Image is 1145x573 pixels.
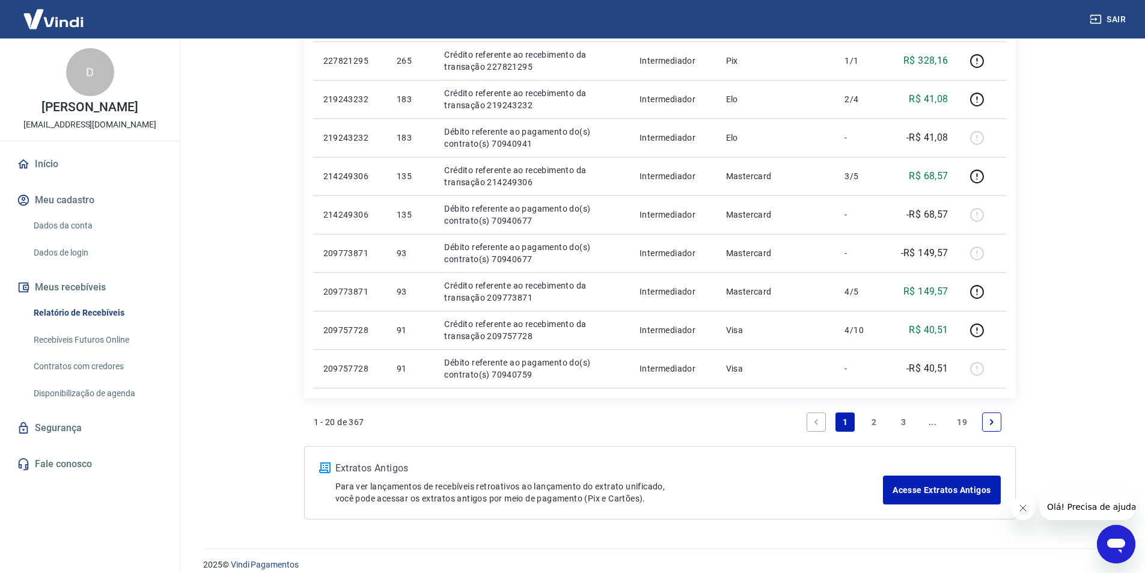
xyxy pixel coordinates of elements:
[894,412,913,432] a: Page 3
[66,48,114,96] div: D
[844,209,880,221] p: -
[323,324,377,336] p: 209757728
[14,1,93,37] img: Vindi
[323,209,377,221] p: 214249306
[865,412,884,432] a: Page 2
[323,286,377,298] p: 209773871
[7,8,101,18] span: Olá! Precisa de ajuda?
[903,54,948,68] p: R$ 328,16
[844,324,880,336] p: 4/10
[444,87,620,111] p: Crédito referente ao recebimento da transação 219243232
[397,93,425,105] p: 183
[14,274,165,301] button: Meus recebíveis
[844,363,880,375] p: -
[444,241,620,265] p: Débito referente ao pagamento do(s) contrato(s) 70940677
[231,560,299,569] a: Vindi Pagamentos
[726,286,826,298] p: Mastercard
[444,357,620,381] p: Débito referente ao pagamento do(s) contrato(s) 70940759
[909,169,948,183] p: R$ 68,57
[29,328,165,352] a: Recebíveis Futuros Online
[29,301,165,325] a: Relatório de Recebíveis
[444,203,620,227] p: Débito referente ao pagamento do(s) contrato(s) 70940677
[323,247,377,259] p: 209773871
[335,461,884,476] p: Extratos Antigos
[982,412,1001,432] a: Next page
[923,412,942,432] a: Jump forward
[640,55,707,67] p: Intermediador
[909,92,948,106] p: R$ 41,08
[726,55,826,67] p: Pix
[909,323,948,337] p: R$ 40,51
[726,170,826,182] p: Mastercard
[14,151,165,177] a: Início
[906,361,948,376] p: -R$ 40,51
[323,170,377,182] p: 214249306
[444,164,620,188] p: Crédito referente ao recebimento da transação 214249306
[444,49,620,73] p: Crédito referente ao recebimento da transação 227821295
[323,132,377,144] p: 219243232
[1097,525,1135,563] iframe: Botão para abrir a janela de mensagens
[640,324,707,336] p: Intermediador
[802,408,1006,437] ul: Pagination
[726,363,826,375] p: Visa
[906,130,948,145] p: -R$ 41,08
[444,126,620,150] p: Débito referente ao pagamento do(s) contrato(s) 70940941
[640,363,707,375] p: Intermediador
[726,247,826,259] p: Mastercard
[323,55,377,67] p: 227821295
[1087,8,1131,31] button: Sair
[640,132,707,144] p: Intermediador
[844,93,880,105] p: 2/4
[14,415,165,441] a: Segurança
[640,209,707,221] p: Intermediador
[901,246,948,260] p: -R$ 149,57
[29,213,165,238] a: Dados da conta
[29,381,165,406] a: Disponibilização de agenda
[726,324,826,336] p: Visa
[844,132,880,144] p: -
[726,132,826,144] p: Elo
[726,93,826,105] p: Elo
[397,247,425,259] p: 93
[640,286,707,298] p: Intermediador
[397,209,425,221] p: 135
[397,55,425,67] p: 265
[397,363,425,375] p: 91
[444,280,620,304] p: Crédito referente ao recebimento da transação 209773871
[903,284,948,299] p: R$ 149,57
[640,247,707,259] p: Intermediador
[640,170,707,182] p: Intermediador
[397,132,425,144] p: 183
[29,354,165,379] a: Contratos com credores
[640,93,707,105] p: Intermediador
[952,412,972,432] a: Page 19
[835,412,855,432] a: Page 1 is your current page
[1040,494,1135,520] iframe: Mensagem da empresa
[41,101,138,114] p: [PERSON_NAME]
[323,93,377,105] p: 219243232
[314,416,364,428] p: 1 - 20 de 367
[29,241,165,265] a: Dados de login
[807,412,826,432] a: Previous page
[444,318,620,342] p: Crédito referente ao recebimento da transação 209757728
[335,480,884,504] p: Para ver lançamentos de recebíveis retroativos ao lançamento do extrato unificado, você pode aces...
[203,559,1116,571] p: 2025 ©
[319,462,331,473] img: ícone
[844,286,880,298] p: 4/5
[726,209,826,221] p: Mastercard
[397,324,425,336] p: 91
[844,55,880,67] p: 1/1
[397,170,425,182] p: 135
[323,363,377,375] p: 209757728
[844,247,880,259] p: -
[23,118,156,131] p: [EMAIL_ADDRESS][DOMAIN_NAME]
[14,187,165,213] button: Meu cadastro
[397,286,425,298] p: 93
[883,476,1000,504] a: Acesse Extratos Antigos
[906,207,948,222] p: -R$ 68,57
[14,451,165,477] a: Fale conosco
[1011,496,1035,520] iframe: Fechar mensagem
[844,170,880,182] p: 3/5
